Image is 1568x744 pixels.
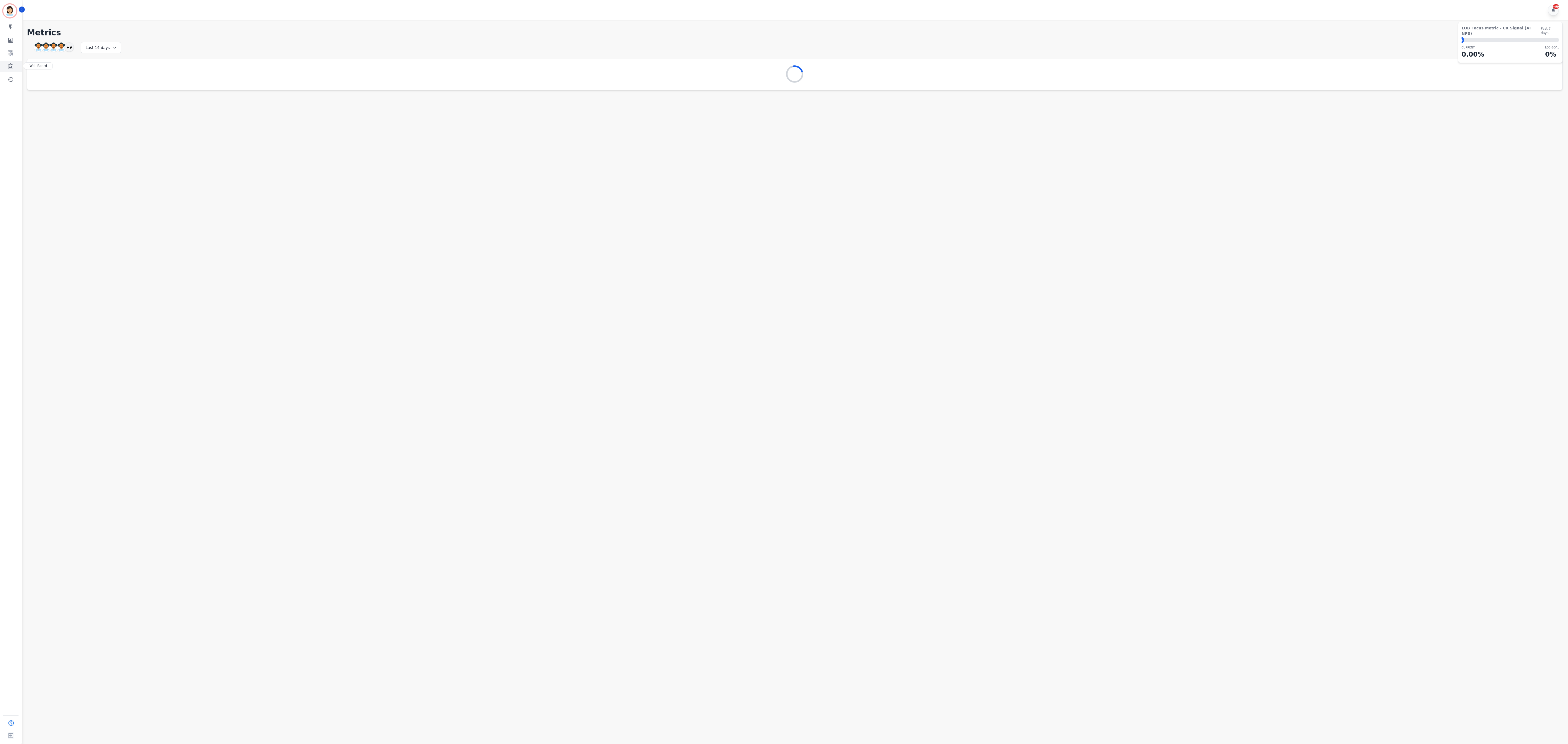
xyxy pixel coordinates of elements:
p: CURRENT [1462,45,1484,50]
p: LOB Goal [1545,45,1559,50]
div: +99 [1553,4,1559,9]
div: ⬤ [1462,38,1464,42]
span: Past 7 days [1541,26,1559,35]
h1: Metrics [27,28,1563,38]
span: LOB Focus Metric - CX Signal (AI NPS) [1462,25,1541,36]
img: Bordered avatar [3,4,16,17]
p: 0.00 % [1462,50,1484,59]
div: Last 14 days [81,42,121,53]
p: 0 % [1545,50,1559,59]
div: +9 [65,42,74,52]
